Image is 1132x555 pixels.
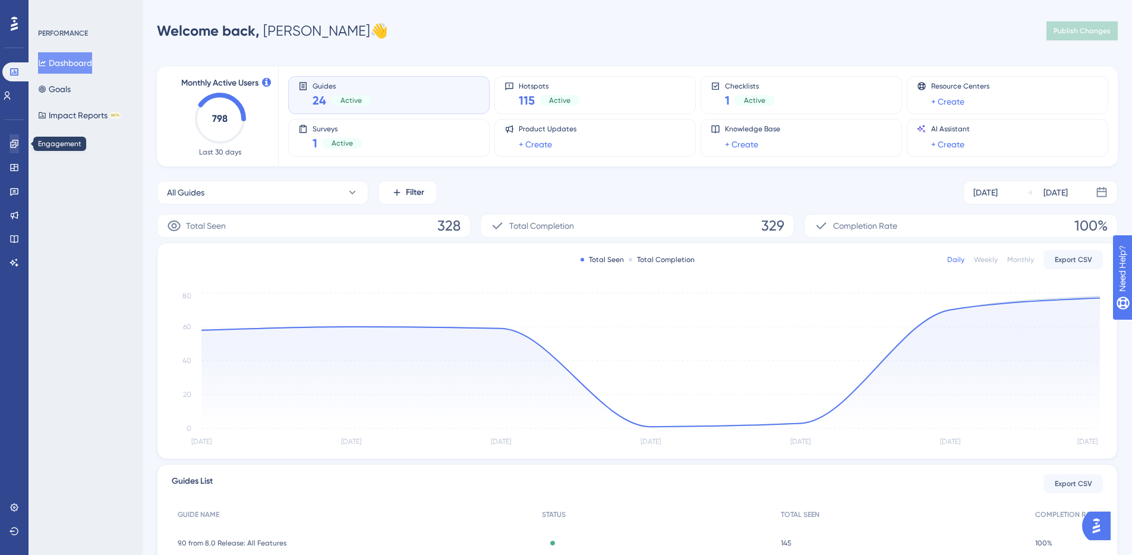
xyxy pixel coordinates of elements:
[725,92,730,109] span: 1
[167,185,204,200] span: All Guides
[183,323,191,331] tspan: 60
[1035,510,1097,519] span: COMPLETION RATE
[931,94,964,109] a: + Create
[1007,255,1034,264] div: Monthly
[491,437,511,446] tspan: [DATE]
[313,124,362,133] span: Surveys
[744,96,765,105] span: Active
[437,216,461,235] span: 328
[519,137,552,152] a: + Create
[1074,216,1108,235] span: 100%
[1054,26,1111,36] span: Publish Changes
[641,437,661,446] tspan: [DATE]
[313,135,317,152] span: 1
[549,96,570,105] span: Active
[378,181,437,204] button: Filter
[178,510,219,519] span: GUIDE NAME
[1035,538,1052,548] span: 100%
[157,22,260,39] span: Welcome back,
[187,424,191,433] tspan: 0
[725,124,780,134] span: Knowledge Base
[1055,479,1092,488] span: Export CSV
[931,81,989,91] span: Resource Centers
[182,357,191,365] tspan: 40
[178,538,286,548] span: 9.0 from 8.0 Release: All Features
[341,437,361,446] tspan: [DATE]
[931,137,964,152] a: + Create
[406,185,424,200] span: Filter
[931,124,970,134] span: AI Assistant
[519,81,580,90] span: Hotspots
[313,81,371,90] span: Guides
[157,21,388,40] div: [PERSON_NAME] 👋
[781,538,792,548] span: 145
[542,510,566,519] span: STATUS
[182,292,191,300] tspan: 80
[28,3,74,17] span: Need Help?
[1043,474,1103,493] button: Export CSV
[340,96,362,105] span: Active
[519,124,576,134] span: Product Updates
[110,112,121,118] div: BETA
[183,390,191,399] tspan: 20
[833,219,897,233] span: Completion Rate
[191,437,212,446] tspan: [DATE]
[761,216,784,235] span: 329
[629,255,695,264] div: Total Completion
[581,255,624,264] div: Total Seen
[332,138,353,148] span: Active
[313,92,326,109] span: 24
[725,81,775,90] span: Checklists
[212,113,228,124] text: 798
[790,437,811,446] tspan: [DATE]
[38,52,92,74] button: Dashboard
[947,255,964,264] div: Daily
[172,474,213,493] span: Guides List
[973,185,998,200] div: [DATE]
[1055,255,1092,264] span: Export CSV
[781,510,819,519] span: TOTAL SEEN
[1046,21,1118,40] button: Publish Changes
[199,147,241,157] span: Last 30 days
[157,181,368,204] button: All Guides
[940,437,960,446] tspan: [DATE]
[1077,437,1098,446] tspan: [DATE]
[38,29,88,38] div: PERFORMANCE
[1082,508,1118,544] iframe: UserGuiding AI Assistant Launcher
[186,219,226,233] span: Total Seen
[519,92,535,109] span: 115
[725,137,758,152] a: + Create
[38,105,121,126] button: Impact ReportsBETA
[974,255,998,264] div: Weekly
[38,78,71,100] button: Goals
[181,76,258,90] span: Monthly Active Users
[1043,250,1103,269] button: Export CSV
[509,219,574,233] span: Total Completion
[1043,185,1068,200] div: [DATE]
